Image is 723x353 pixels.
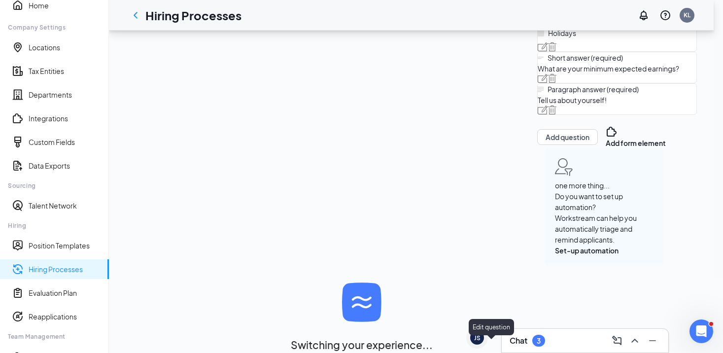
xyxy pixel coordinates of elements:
span: Holidays [548,28,576,38]
span: What are your minimum expected earnings? [538,63,679,74]
a: Hiring Processes [29,264,101,274]
span: one more thing... [555,180,654,191]
svg: ChevronLeft [130,9,141,21]
a: Tax Entities [29,66,101,76]
a: Departments [29,90,101,100]
button: Set-up automation [555,245,619,256]
div: 3 [537,337,541,345]
div: KL [684,11,690,19]
span: Do you want to set up automation? [555,191,654,212]
a: Evaluation Plan [29,288,101,298]
div: Team Management [8,332,101,341]
svg: ChevronUp [629,335,641,347]
div: Edit question [469,319,514,335]
button: PuzzleAdd form element [606,126,666,148]
button: ComposeMessage [609,333,625,349]
svg: Puzzle [606,126,618,138]
svg: Minimize [647,335,658,347]
a: Position Templates [29,241,101,250]
button: ChevronUp [627,333,643,349]
button: Add question [537,129,598,145]
a: Integrations [29,113,101,123]
h2: Switching your experience... [291,337,433,353]
iframe: Intercom live chat [689,319,713,343]
div: Company Settings [8,23,101,32]
button: Minimize [645,333,660,349]
div: Paragraph answer (required) [548,84,639,95]
h3: Chat [510,335,527,346]
a: Home [29,0,101,10]
svg: Notifications [638,9,650,21]
div: Hiring [8,221,101,230]
div: Sourcing [8,181,101,190]
span: Workstream can help you automatically triage and remind applicants. [555,212,654,245]
a: Talent Network [29,201,101,211]
a: Custom Fields [29,137,101,147]
span: Tell us about yourself! [538,95,639,106]
a: Data Exports [29,161,101,171]
a: Locations [29,42,101,52]
svg: QuestionInfo [659,9,671,21]
div: Short answer (required) [548,52,623,63]
svg: ComposeMessage [611,335,623,347]
a: Reapplications [29,312,101,321]
h1: Hiring Processes [145,7,241,24]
